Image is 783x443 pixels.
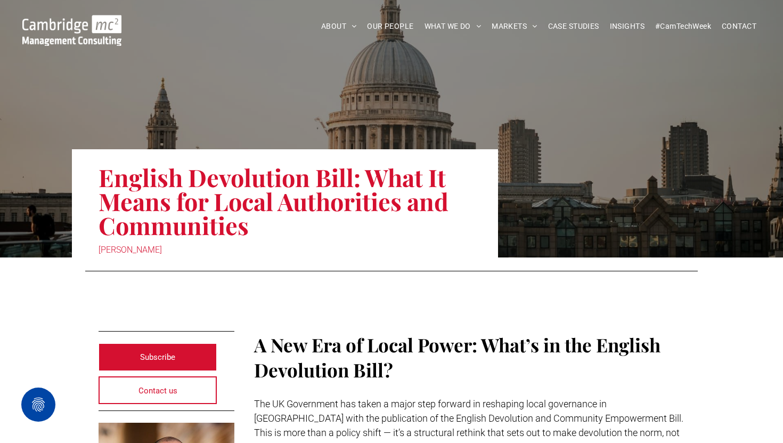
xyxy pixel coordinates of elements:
[140,344,175,370] span: Subscribe
[362,18,419,35] a: OUR PEOPLE
[650,18,716,35] a: #CamTechWeek
[254,332,660,382] span: A New Era of Local Power: What’s in the English Devolution Bill?
[99,243,471,257] div: [PERSON_NAME]
[716,18,762,35] a: CONTACT
[138,377,177,404] span: Contact us
[22,15,121,46] img: Cambridge MC Logo
[316,18,362,35] a: ABOUT
[99,164,471,238] h1: English Devolution Bill: What It Means for Local Authorities and Communities
[99,376,217,404] a: Contact us
[605,18,650,35] a: INSIGHTS
[99,343,217,371] a: Subscribe
[543,18,605,35] a: CASE STUDIES
[486,18,542,35] a: MARKETS
[419,18,487,35] a: WHAT WE DO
